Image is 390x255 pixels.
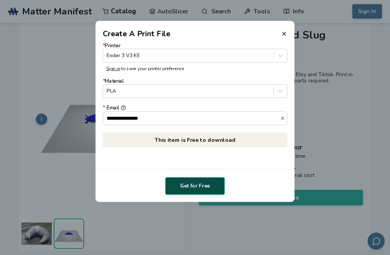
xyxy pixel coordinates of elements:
button: *Email [280,115,287,120]
label: Material [103,79,288,98]
h2: Create A Print File [103,28,171,39]
button: *Email [121,106,126,111]
div: Email [103,106,288,111]
a: Sign in [106,65,120,71]
p: to save your printer preference [106,66,284,71]
p: This item is Free to download [103,132,288,147]
input: *Email [103,112,280,125]
button: Get for Free [165,177,225,195]
label: Printer [103,43,288,62]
